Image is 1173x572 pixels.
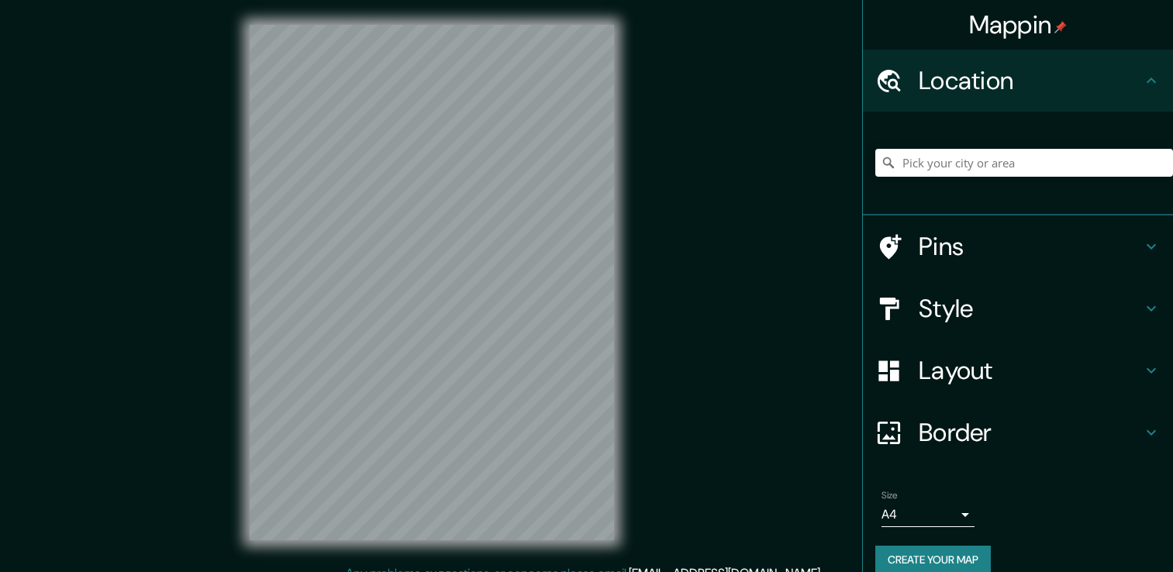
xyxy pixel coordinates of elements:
[875,149,1173,177] input: Pick your city or area
[919,417,1142,448] h4: Border
[881,502,975,527] div: A4
[250,25,614,540] canvas: Map
[881,489,898,502] label: Size
[919,355,1142,386] h4: Layout
[919,65,1142,96] h4: Location
[1054,21,1067,33] img: pin-icon.png
[919,293,1142,324] h4: Style
[863,50,1173,112] div: Location
[863,339,1173,401] div: Layout
[863,277,1173,339] div: Style
[919,231,1142,262] h4: Pins
[969,9,1068,40] h4: Mappin
[863,215,1173,277] div: Pins
[863,401,1173,463] div: Border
